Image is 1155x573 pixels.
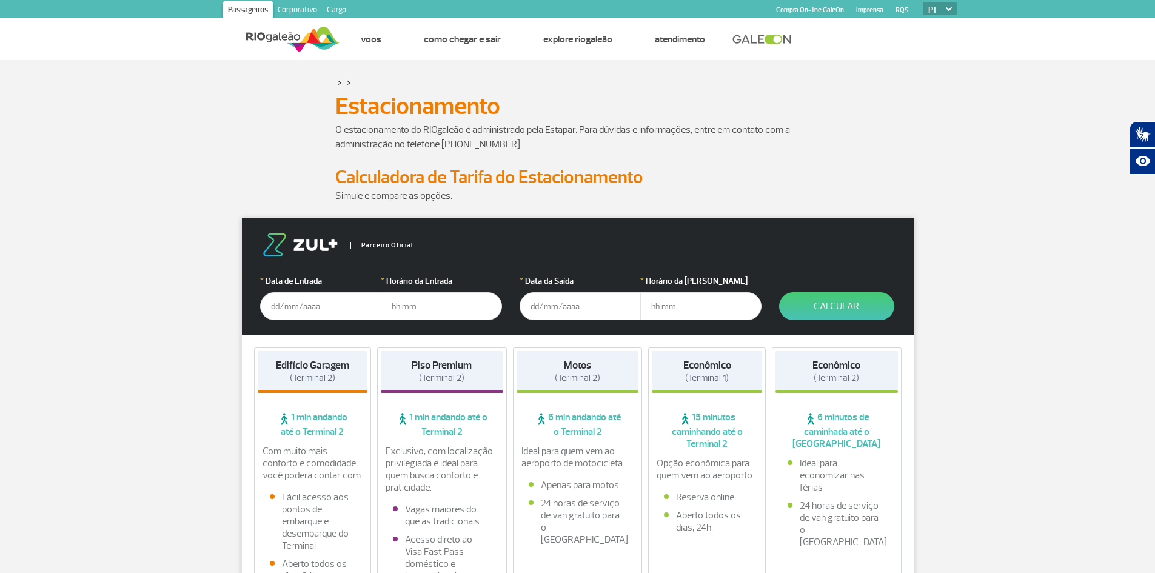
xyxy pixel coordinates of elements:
[775,411,898,450] span: 6 minutos de caminhada até o [GEOGRAPHIC_DATA]
[555,372,600,384] span: (Terminal 2)
[412,359,472,372] strong: Piso Premium
[657,457,757,481] p: Opção econômica para quem vem ao aeroporto.
[640,292,762,320] input: hh:mm
[270,491,356,552] li: Fácil acesso aos pontos de embarque e desembarque do Terminal
[260,292,381,320] input: dd/mm/aaaa
[1130,121,1155,148] button: Abrir tradutor de língua de sinais.
[788,500,886,548] li: 24 horas de serviço de van gratuito para o [GEOGRAPHIC_DATA]
[381,275,502,287] label: Horário da Entrada
[685,372,729,384] span: (Terminal 1)
[335,189,820,203] p: Simule e compare as opções.
[260,233,340,256] img: logo-zul.png
[529,497,627,546] li: 24 horas de serviço de van gratuito para o [GEOGRAPHIC_DATA]
[335,96,820,116] h1: Estacionamento
[896,6,909,14] a: RQS
[424,33,501,45] a: Como chegar e sair
[347,75,351,89] a: >
[543,33,612,45] a: Explore RIOgaleão
[260,275,381,287] label: Data de Entrada
[223,1,273,21] a: Passageiros
[276,359,349,372] strong: Edifício Garagem
[335,122,820,152] p: O estacionamento do RIOgaleão é administrado pela Estapar. Para dúvidas e informações, entre em c...
[788,457,886,494] li: Ideal para economizar nas férias
[338,75,342,89] a: >
[361,33,381,45] a: Voos
[386,445,498,494] p: Exclusivo, com localização privilegiada e ideal para quem busca conforto e praticidade.
[381,411,503,438] span: 1 min andando até o Terminal 2
[258,411,368,438] span: 1 min andando até o Terminal 2
[273,1,322,21] a: Corporativo
[521,445,634,469] p: Ideal para quem vem ao aeroporto de motocicleta.
[520,275,641,287] label: Data da Saída
[812,359,860,372] strong: Econômico
[520,292,641,320] input: dd/mm/aaaa
[564,359,591,372] strong: Motos
[263,445,363,481] p: Com muito mais conforto e comodidade, você poderá contar com:
[290,372,335,384] span: (Terminal 2)
[779,292,894,320] button: Calcular
[776,6,844,14] a: Compra On-line GaleOn
[664,491,750,503] li: Reserva online
[419,372,464,384] span: (Terminal 2)
[517,411,639,438] span: 6 min andando até o Terminal 2
[683,359,731,372] strong: Econômico
[393,503,491,528] li: Vagas maiores do que as tradicionais.
[856,6,883,14] a: Imprensa
[381,292,502,320] input: hh:mm
[655,33,705,45] a: Atendimento
[664,509,750,534] li: Aberto todos os dias, 24h.
[1130,148,1155,175] button: Abrir recursos assistivos.
[335,166,820,189] h2: Calculadora de Tarifa do Estacionamento
[1130,121,1155,175] div: Plugin de acessibilidade da Hand Talk.
[350,242,413,249] span: Parceiro Oficial
[652,411,762,450] span: 15 minutos caminhando até o Terminal 2
[529,479,627,491] li: Apenas para motos.
[640,275,762,287] label: Horário da [PERSON_NAME]
[814,372,859,384] span: (Terminal 2)
[322,1,351,21] a: Cargo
